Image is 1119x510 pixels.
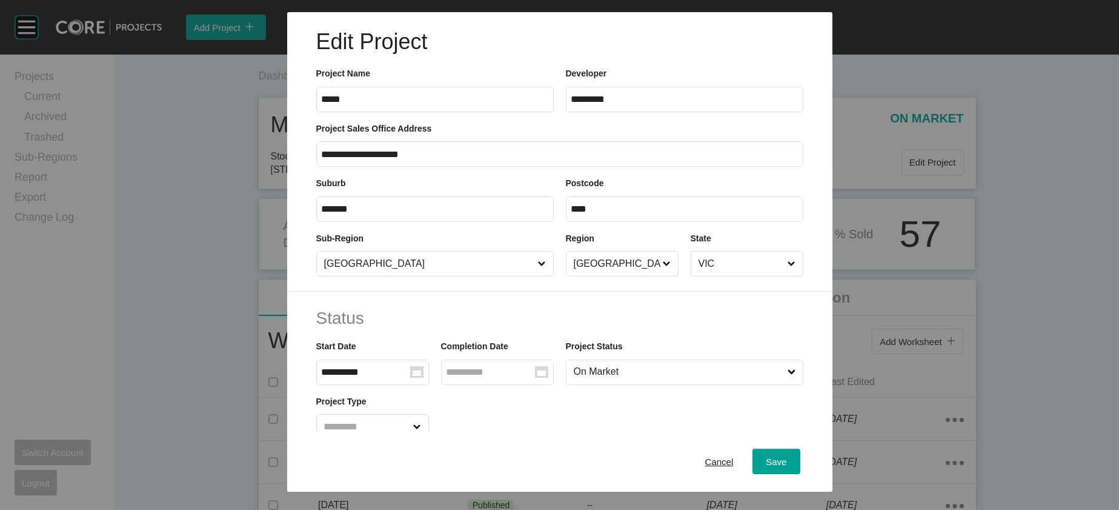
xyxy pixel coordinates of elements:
label: Postcode [566,178,604,188]
h2: Status [316,306,803,330]
span: Close menu... [411,415,423,439]
label: Start Date [316,341,356,351]
label: State [691,233,711,243]
label: Project Name [316,69,370,78]
h1: Edit Project [316,27,803,57]
span: Cancel [705,456,734,466]
label: Suburb [316,178,346,188]
span: Close menu... [536,252,548,276]
input: On Market [571,360,786,384]
button: Save [752,449,800,474]
span: Save [766,456,786,466]
label: Completion Date [441,341,508,351]
label: Project Type [316,397,367,406]
span: Close menu... [785,252,798,276]
input: [GEOGRAPHIC_DATA] [322,252,536,276]
label: Developer [566,69,607,78]
button: Cancel [692,449,747,474]
label: Sub-Region [316,233,364,243]
input: VIC [696,252,786,276]
span: Close menu... [785,360,798,384]
label: Project Status [566,341,623,351]
input: [GEOGRAPHIC_DATA] [571,252,661,276]
label: Region [566,233,594,243]
span: Close menu... [660,252,673,276]
label: Project Sales Office Address [316,124,432,133]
